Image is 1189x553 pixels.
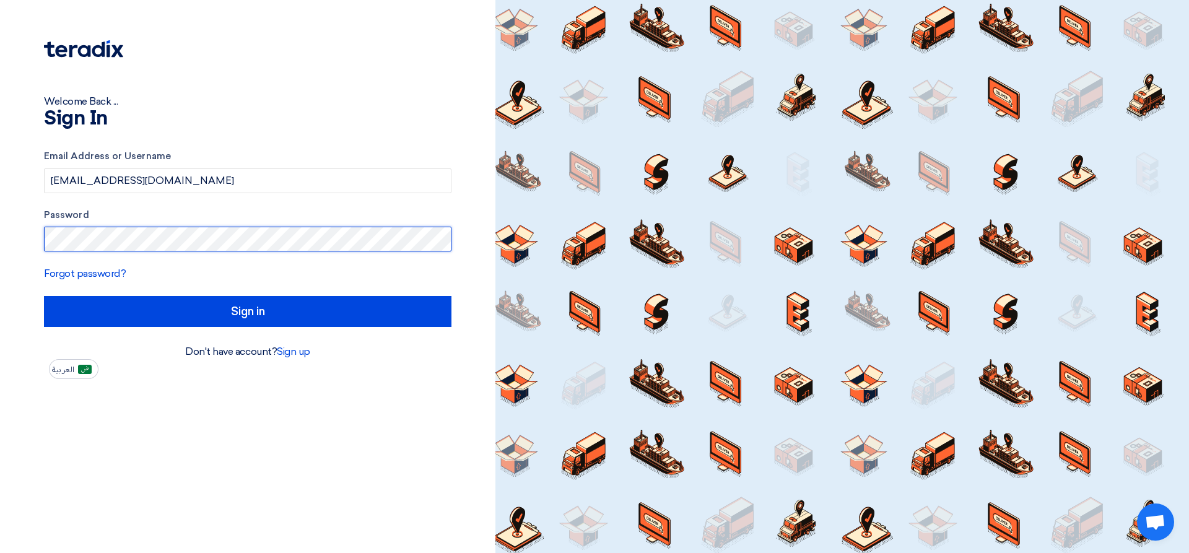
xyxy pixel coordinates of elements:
[1137,503,1174,541] a: دردشة مفتوحة
[44,40,123,58] img: Teradix logo
[44,296,451,327] input: Sign in
[44,94,451,109] div: Welcome Back ...
[44,344,451,359] div: Don't have account?
[277,346,310,357] a: Sign up
[44,109,451,129] h1: Sign In
[49,359,98,379] button: العربية
[44,208,451,222] label: Password
[44,168,451,193] input: Enter your business email or username
[78,365,92,374] img: ar-AR.png
[44,149,451,163] label: Email Address or Username
[52,365,74,374] span: العربية
[44,268,126,279] a: Forgot password?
